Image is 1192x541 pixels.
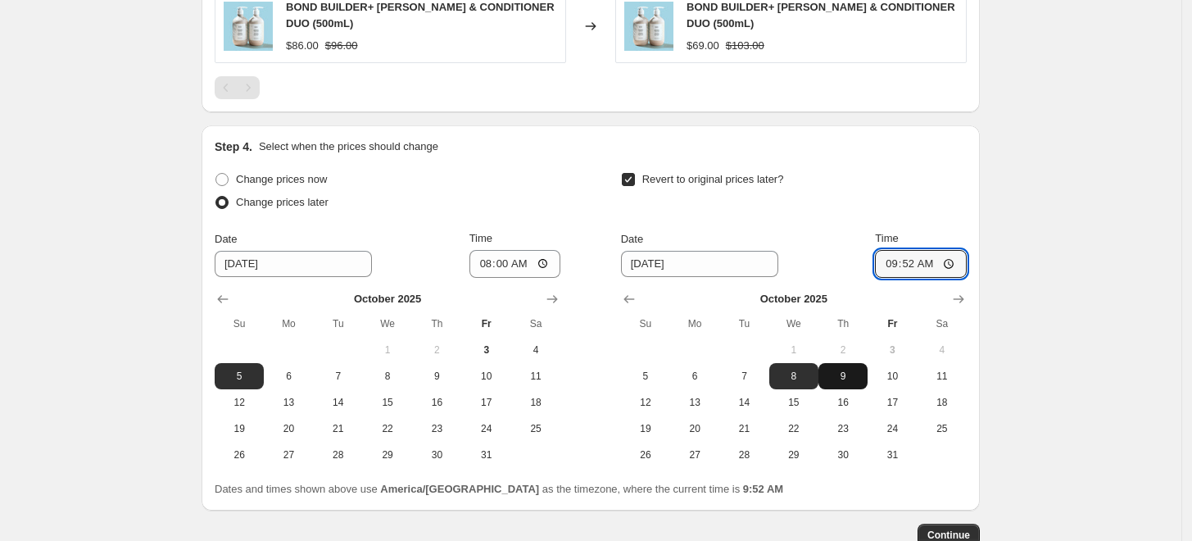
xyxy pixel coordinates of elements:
button: Sunday October 19 2025 [215,416,264,442]
span: 6 [270,370,306,383]
th: Sunday [215,311,264,337]
span: 27 [270,448,306,461]
th: Friday [868,311,917,337]
span: BOND BUILDER+ [PERSON_NAME] & CONDITIONER DUO (500mL) [286,1,555,30]
span: 26 [221,448,257,461]
span: 8 [369,370,406,383]
span: $69.00 [687,39,719,52]
span: We [369,317,406,330]
span: Tu [320,317,356,330]
span: 24 [874,422,910,435]
h2: Step 4. [215,139,252,155]
button: Saturday October 18 2025 [918,389,967,416]
button: Friday October 10 2025 [868,363,917,389]
span: Revert to original prices later? [642,173,784,185]
span: 14 [320,396,356,409]
span: 23 [825,422,861,435]
span: $86.00 [286,39,319,52]
span: 5 [221,370,257,383]
button: Monday October 6 2025 [264,363,313,389]
span: 11 [518,370,554,383]
span: Dates and times shown above use as the timezone, where the current time is [215,483,783,495]
button: Monday October 27 2025 [264,442,313,468]
span: 30 [825,448,861,461]
span: Change prices later [236,196,329,208]
span: Time [469,232,492,244]
span: Th [419,317,455,330]
button: Monday October 20 2025 [264,416,313,442]
button: Tuesday October 7 2025 [314,363,363,389]
input: 10/3/2025 [215,251,372,277]
button: Friday October 31 2025 [462,442,511,468]
button: Thursday October 2 2025 [818,337,868,363]
span: 5 [628,370,664,383]
button: Friday October 31 2025 [868,442,917,468]
span: 19 [221,422,257,435]
span: Su [628,317,664,330]
span: We [776,317,812,330]
button: Wednesday October 22 2025 [769,416,818,442]
button: Tuesday October 21 2025 [314,416,363,442]
span: Date [215,233,237,245]
button: Tuesday October 7 2025 [719,363,768,389]
button: Sunday October 26 2025 [215,442,264,468]
img: BB_2025_RapidRepair_BondBuilder__Duo_500ml_80x.jpg [224,2,273,51]
button: Monday October 27 2025 [670,442,719,468]
span: 22 [369,422,406,435]
button: Friday October 10 2025 [462,363,511,389]
button: Saturday October 25 2025 [511,416,560,442]
span: 25 [924,422,960,435]
span: 3 [469,343,505,357]
span: 13 [270,396,306,409]
span: 12 [221,396,257,409]
span: 14 [726,396,762,409]
b: America/[GEOGRAPHIC_DATA] [380,483,539,495]
span: Fr [469,317,505,330]
button: Thursday October 9 2025 [412,363,461,389]
button: Show next month, November 2025 [947,288,970,311]
span: 10 [874,370,910,383]
th: Monday [264,311,313,337]
span: 30 [419,448,455,461]
img: BB_2025_RapidRepair_BondBuilder__Duo_500ml_80x.jpg [624,2,673,51]
span: 29 [369,448,406,461]
button: Thursday October 9 2025 [818,363,868,389]
b: 9:52 AM [743,483,783,495]
span: 16 [419,396,455,409]
span: 18 [518,396,554,409]
th: Wednesday [769,311,818,337]
th: Monday [670,311,719,337]
span: 17 [469,396,505,409]
span: 19 [628,422,664,435]
button: Wednesday October 29 2025 [363,442,412,468]
span: 7 [320,370,356,383]
span: $96.00 [325,39,358,52]
span: 8 [776,370,812,383]
span: Th [825,317,861,330]
span: 20 [270,422,306,435]
span: Change prices now [236,173,327,185]
button: Saturday October 4 2025 [918,337,967,363]
th: Tuesday [719,311,768,337]
span: 15 [776,396,812,409]
button: Tuesday October 14 2025 [314,389,363,416]
span: 9 [419,370,455,383]
span: 18 [924,396,960,409]
span: 27 [677,448,713,461]
button: Saturday October 4 2025 [511,337,560,363]
button: Friday October 17 2025 [868,389,917,416]
button: Sunday October 12 2025 [621,389,670,416]
span: 21 [320,422,356,435]
button: Friday October 24 2025 [462,416,511,442]
span: Mo [677,317,713,330]
span: Tu [726,317,762,330]
input: 12:00 [469,250,561,278]
span: $103.00 [726,39,764,52]
span: 11 [924,370,960,383]
span: 7 [726,370,762,383]
button: Wednesday October 15 2025 [769,389,818,416]
button: Wednesday October 29 2025 [769,442,818,468]
button: Thursday October 30 2025 [818,442,868,468]
span: 28 [726,448,762,461]
button: Tuesday October 28 2025 [314,442,363,468]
